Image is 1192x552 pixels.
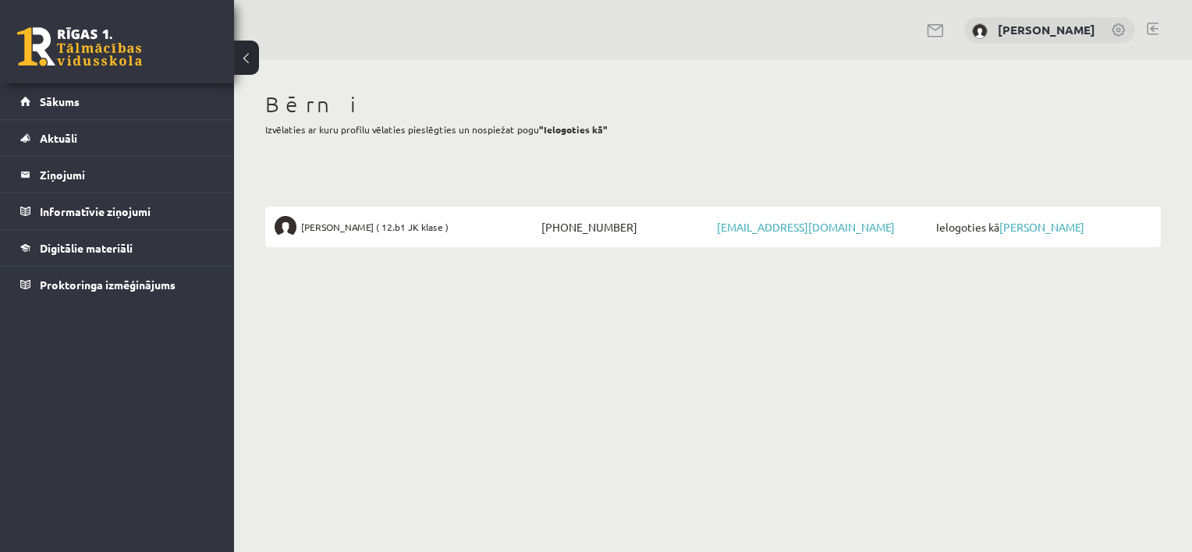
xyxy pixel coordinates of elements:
a: Informatīvie ziņojumi [20,193,215,229]
a: Aktuāli [20,120,215,156]
a: [PERSON_NAME] [998,22,1095,37]
span: Proktoringa izmēģinājums [40,278,176,292]
img: Robijs Cabuls [275,216,296,238]
span: Ielogoties kā [932,216,1151,238]
a: Proktoringa izmēģinājums [20,267,215,303]
span: Sākums [40,94,80,108]
span: Aktuāli [40,131,77,145]
a: [PERSON_NAME] [999,220,1084,234]
a: Ziņojumi [20,157,215,193]
span: [PHONE_NUMBER] [537,216,713,238]
a: Digitālie materiāli [20,230,215,266]
span: [PERSON_NAME] ( 12.b1 JK klase ) [301,216,449,238]
legend: Informatīvie ziņojumi [40,193,215,229]
h1: Bērni [265,91,1161,118]
p: Izvēlaties ar kuru profilu vēlaties pieslēgties un nospiežat pogu [265,122,1161,136]
legend: Ziņojumi [40,157,215,193]
b: "Ielogoties kā" [539,123,608,136]
span: Digitālie materiāli [40,241,133,255]
a: Sākums [20,83,215,119]
img: Skaidrīte Deksne [972,23,988,39]
a: [EMAIL_ADDRESS][DOMAIN_NAME] [717,220,895,234]
a: Rīgas 1. Tālmācības vidusskola [17,27,142,66]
